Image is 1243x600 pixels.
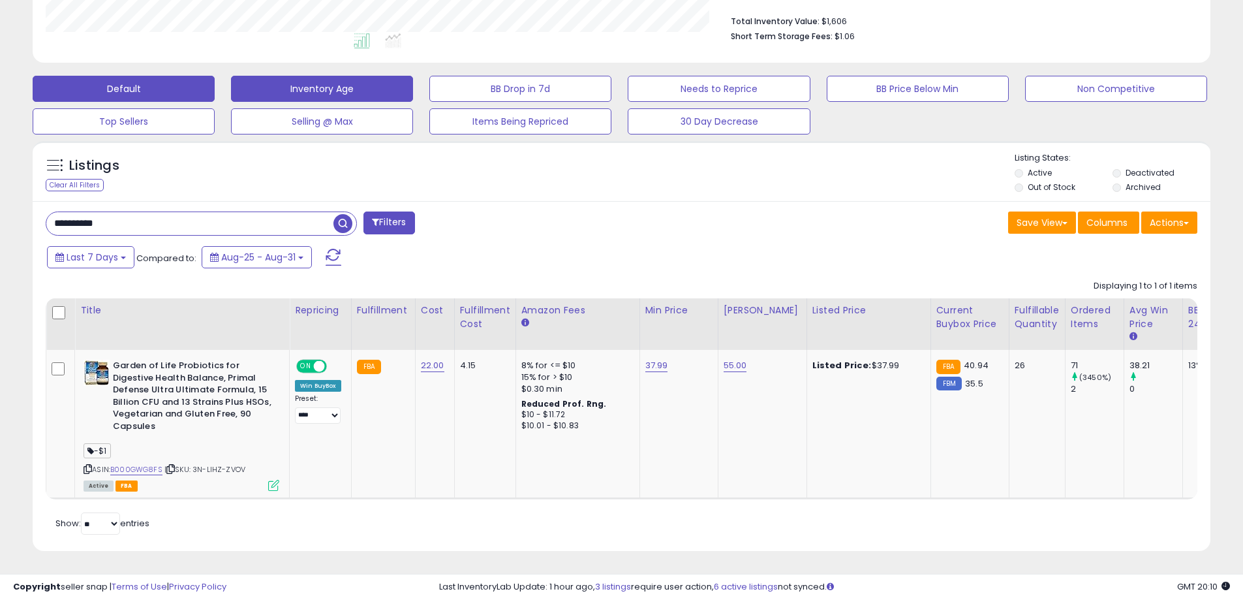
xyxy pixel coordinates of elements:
small: FBA [936,360,960,374]
div: 38.21 [1129,360,1182,371]
label: Active [1028,167,1052,178]
div: Current Buybox Price [936,304,1004,331]
div: 2 [1071,383,1124,395]
b: Total Inventory Value: [731,16,820,27]
div: $10.01 - $10.83 [521,420,630,432]
label: Deactivated [1126,167,1174,178]
div: 13% [1188,360,1231,371]
button: 30 Day Decrease [628,108,810,134]
li: $1,606 [731,12,1188,28]
div: Title [80,304,284,317]
span: Columns [1086,216,1128,229]
span: 40.94 [964,359,989,371]
span: Aug-25 - Aug-31 [221,251,296,264]
div: [PERSON_NAME] [724,304,801,317]
button: Selling @ Max [231,108,413,134]
div: 0 [1129,383,1182,395]
a: Privacy Policy [169,580,226,593]
div: Avg Win Price [1129,304,1177,331]
span: 35.5 [965,377,983,390]
span: 2025-09-8 20:10 GMT [1177,580,1230,593]
div: 26 [1015,360,1055,371]
div: Last InventoryLab Update: 1 hour ago, require user action, not synced. [439,581,1230,593]
a: 6 active listings [714,580,778,593]
img: 51gx0vlEDYL._SL40_.jpg [84,360,110,386]
div: Cost [421,304,449,317]
a: B000GWG8FS [110,464,162,475]
button: Actions [1141,212,1197,234]
a: Terms of Use [112,580,167,593]
div: Min Price [645,304,713,317]
h5: Listings [69,157,119,175]
b: Reduced Prof. Rng. [521,398,607,409]
span: ON [298,361,314,372]
button: Top Sellers [33,108,215,134]
div: Clear All Filters [46,179,104,191]
div: 71 [1071,360,1124,371]
a: 55.00 [724,359,747,372]
small: FBA [357,360,381,374]
small: (3450%) [1079,372,1111,383]
button: BB Drop in 7d [429,76,611,102]
span: Show: entries [55,517,149,529]
span: All listings currently available for purchase on Amazon [84,481,114,492]
div: Repricing [295,304,346,317]
button: BB Price Below Min [827,76,1009,102]
button: Save View [1008,212,1076,234]
b: Listed Price: [812,359,872,371]
button: Default [33,76,215,102]
span: -$1 [84,443,111,458]
span: Last 7 Days [67,251,118,264]
div: 15% for > $10 [521,371,630,383]
div: Fulfillment Cost [460,304,510,331]
div: Displaying 1 to 1 of 1 items [1094,280,1197,292]
button: Aug-25 - Aug-31 [202,246,312,268]
div: Preset: [295,394,341,424]
div: ASIN: [84,360,279,490]
a: 37.99 [645,359,668,372]
div: 4.15 [460,360,506,371]
div: $10 - $11.72 [521,409,630,420]
button: Needs to Reprice [628,76,810,102]
b: Short Term Storage Fees: [731,31,833,42]
div: $0.30 min [521,383,630,395]
div: Amazon Fees [521,304,634,317]
button: Inventory Age [231,76,413,102]
div: Fulfillment [357,304,410,317]
div: Fulfillable Quantity [1015,304,1060,331]
button: Items Being Repriced [429,108,611,134]
span: Compared to: [136,252,196,264]
small: Amazon Fees. [521,317,529,329]
small: Avg Win Price. [1129,331,1137,343]
a: 3 listings [595,580,631,593]
span: OFF [325,361,346,372]
b: Garden of Life Probiotics for Digestive Health Balance, Primal Defense Ultra Ultimate Formula, 15... [113,360,271,435]
button: Filters [363,212,414,234]
p: Listing States: [1015,152,1210,165]
div: $37.99 [812,360,921,371]
div: Listed Price [812,304,925,317]
small: FBM [936,377,962,390]
div: Ordered Items [1071,304,1118,331]
a: 22.00 [421,359,444,372]
label: Archived [1126,182,1161,193]
label: Out of Stock [1028,182,1075,193]
button: Non Competitive [1025,76,1207,102]
button: Last 7 Days [47,246,134,268]
button: Columns [1078,212,1139,234]
div: seller snap | | [13,581,226,593]
span: $1.06 [835,30,855,42]
div: Win BuyBox [295,380,341,392]
div: BB Share 24h. [1188,304,1236,331]
span: | SKU: 3N-LIHZ-ZVOV [164,464,245,475]
span: FBA [115,481,138,492]
strong: Copyright [13,580,61,593]
div: 8% for <= $10 [521,360,630,371]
